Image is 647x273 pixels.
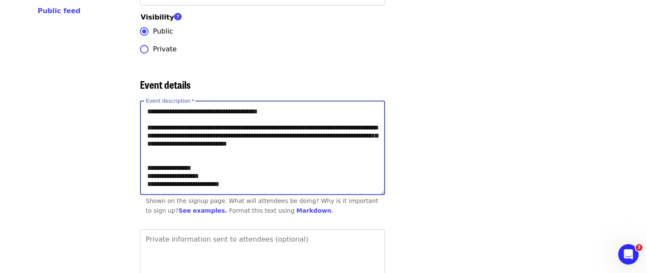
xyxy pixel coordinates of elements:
label: Event description [146,99,194,104]
a: See examples. [179,207,227,214]
span: Private [153,44,177,54]
span: Event details [140,77,191,92]
textarea: Event description [140,101,385,194]
span: Public feed [38,7,81,15]
a: Public feed [38,6,120,16]
span: Visibility [141,13,187,21]
iframe: Intercom live chat [618,244,638,265]
i: question-circle icon [174,12,182,22]
div: Format this text using . [229,207,333,214]
a: Markdown [296,207,331,214]
span: 3 [636,244,642,251]
span: Public [153,26,173,37]
div: Shown on the signup page. What will attendees be doing? Why is it important to sign up? [146,196,379,216]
